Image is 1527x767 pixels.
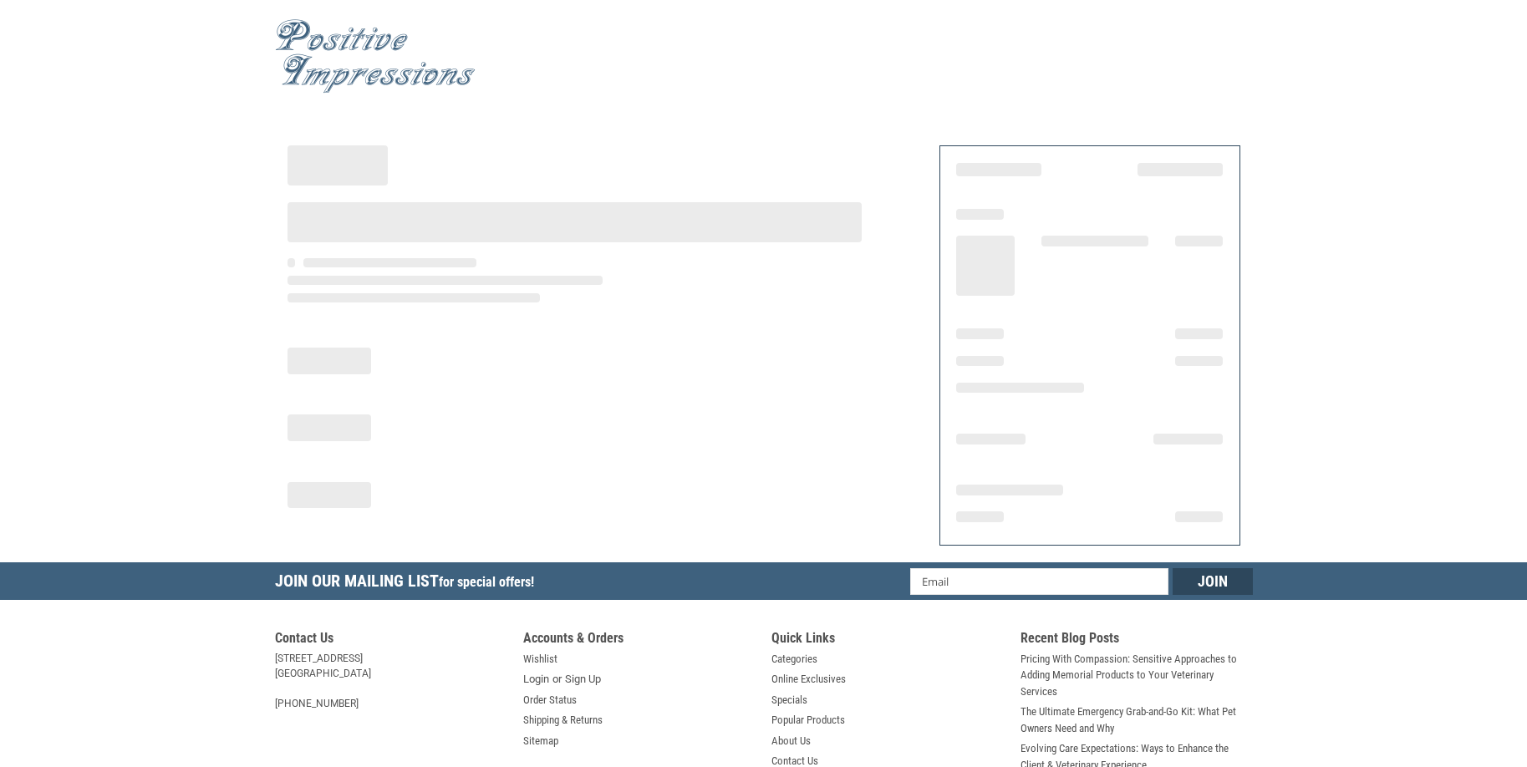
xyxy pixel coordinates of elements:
[439,574,534,590] span: for special offers!
[1021,651,1253,700] a: Pricing With Compassion: Sensitive Approaches to Adding Memorial Products to Your Veterinary Serv...
[523,712,603,729] a: Shipping & Returns
[1173,568,1253,595] input: Join
[771,651,817,668] a: Categories
[523,651,557,668] a: Wishlist
[275,19,476,94] img: Positive Impressions
[523,671,549,688] a: Login
[771,712,845,729] a: Popular Products
[771,733,811,749] a: About Us
[771,692,807,709] a: Specials
[1021,630,1253,651] h5: Recent Blog Posts
[523,692,577,709] a: Order Status
[275,630,507,651] h5: Contact Us
[910,568,1168,595] input: Email
[771,671,846,688] a: Online Exclusives
[523,630,756,651] h5: Accounts & Orders
[542,671,572,688] span: or
[565,671,601,688] a: Sign Up
[771,630,1004,651] h5: Quick Links
[275,562,542,605] h5: Join Our Mailing List
[1021,704,1253,736] a: The Ultimate Emergency Grab-and-Go Kit: What Pet Owners Need and Why
[275,651,507,711] address: [STREET_ADDRESS] [GEOGRAPHIC_DATA] [PHONE_NUMBER]
[523,733,558,749] a: Sitemap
